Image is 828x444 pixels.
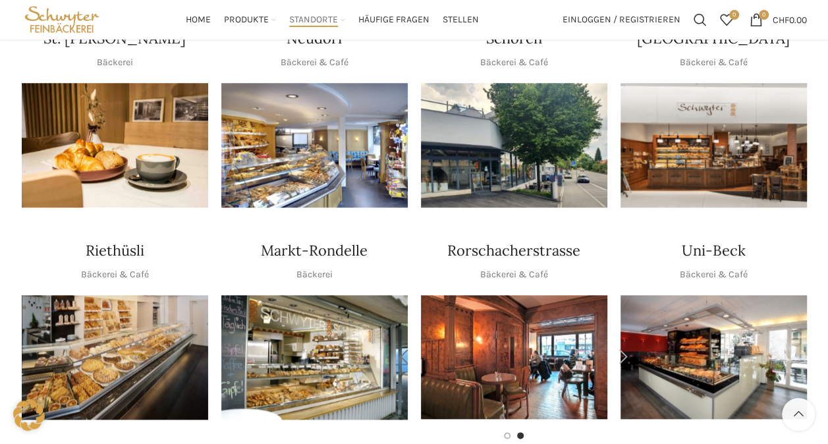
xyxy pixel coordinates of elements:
a: Scroll to top button [782,398,815,431]
div: 2 / 2 [421,295,607,419]
div: 1 / 1 [22,83,208,208]
span: Einloggen / Registrieren [563,15,680,24]
a: Suchen [687,7,713,33]
span: CHF [773,14,789,25]
a: Stellen [443,7,479,33]
img: cafe_zimmermann (1) [421,295,607,419]
span: 0 [759,10,769,20]
span: Home [186,14,211,26]
div: 1 / 1 [221,83,408,208]
p: Bäckerei & Café [281,55,348,70]
h4: Markt-Rondelle [261,240,368,261]
span: Stellen [443,14,479,26]
div: 1 / 1 [621,83,807,208]
span: 0 [729,10,739,20]
div: Main navigation [109,7,555,33]
a: Site logo [22,13,103,24]
img: Rondelle_1 [221,295,408,420]
p: Bäckerei & Café [81,267,149,282]
a: Einloggen / Registrieren [556,7,687,33]
div: Meine Wunschliste [713,7,740,33]
p: Bäckerei & Café [680,55,748,70]
p: Bäckerei [296,267,333,282]
div: 1 / 1 [221,295,408,420]
img: schwyter-23 [22,83,208,208]
img: 0842cc03-b884-43c1-a0c9-0889ef9087d6 copy [421,83,607,208]
img: Neudorf_1 [221,83,408,208]
div: 1 / 1 [621,295,807,419]
h4: Riethüsli [86,240,144,261]
div: Next slide [607,341,640,374]
a: Häufige Fragen [358,7,429,33]
a: 0 CHF0.00 [743,7,814,33]
span: Standorte [289,14,338,26]
a: 0 [713,7,740,33]
a: Produkte [224,7,276,33]
li: Go to slide 1 [504,432,511,439]
img: Riethüsli-2 [22,295,208,420]
p: Bäckerei & Café [480,55,548,70]
span: Häufige Fragen [358,14,429,26]
div: 1 / 1 [421,83,607,208]
p: Bäckerei [97,55,133,70]
a: Standorte [289,7,345,33]
p: Bäckerei & Café [680,267,748,282]
div: 1 / 1 [22,295,208,420]
li: Go to slide 2 [517,432,524,439]
bdi: 0.00 [773,14,807,25]
img: rechts_09-1 [621,295,807,419]
h4: Rorschacherstrasse [447,240,580,261]
img: Schwyter-1800x900 [621,83,807,208]
p: Bäckerei & Café [480,267,548,282]
h4: Uni-Beck [682,240,746,261]
a: Home [186,7,211,33]
span: Produkte [224,14,269,26]
div: Previous slide [388,341,421,374]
